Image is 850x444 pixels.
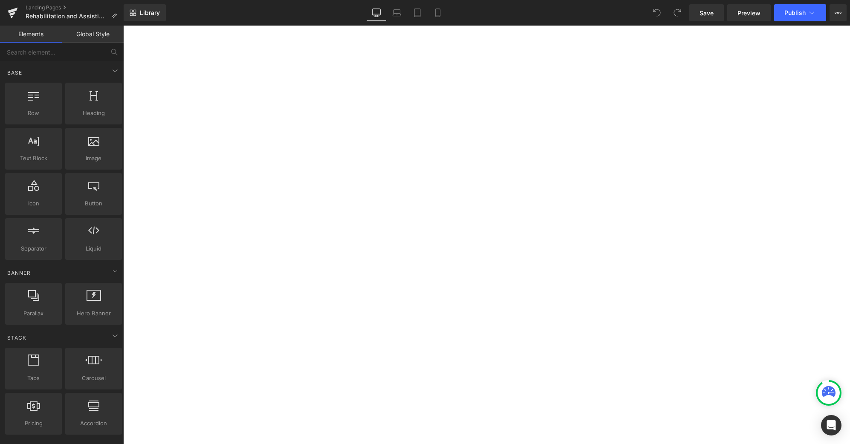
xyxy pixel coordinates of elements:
span: Button [68,199,119,208]
span: Pricing [8,419,59,428]
a: Landing Pages [26,4,124,11]
span: Text Block [8,154,59,163]
span: Icon [8,199,59,208]
span: Separator [8,244,59,253]
span: Row [8,109,59,118]
span: Banner [6,269,32,277]
span: Publish [784,9,806,16]
a: Preview [727,4,771,21]
a: Desktop [366,4,387,21]
button: Publish [774,4,826,21]
span: Image [68,154,119,163]
span: Carousel [68,374,119,383]
span: Tabs [8,374,59,383]
span: Rehabilitation and Assistive Devices Collection [26,13,107,20]
a: Global Style [62,26,124,43]
span: Liquid [68,244,119,253]
span: Base [6,69,23,77]
button: Redo [669,4,686,21]
span: Preview [737,9,760,17]
span: Save [700,9,714,17]
span: Parallax [8,309,59,318]
a: Tablet [407,4,428,21]
a: New Library [124,4,166,21]
button: More [830,4,847,21]
div: Open Intercom Messenger [821,415,841,435]
button: Undo [648,4,665,21]
span: Hero Banner [68,309,119,318]
span: Stack [6,334,27,342]
a: Laptop [387,4,407,21]
span: Accordion [68,419,119,428]
span: Heading [68,109,119,118]
a: Mobile [428,4,448,21]
span: Library [140,9,160,17]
